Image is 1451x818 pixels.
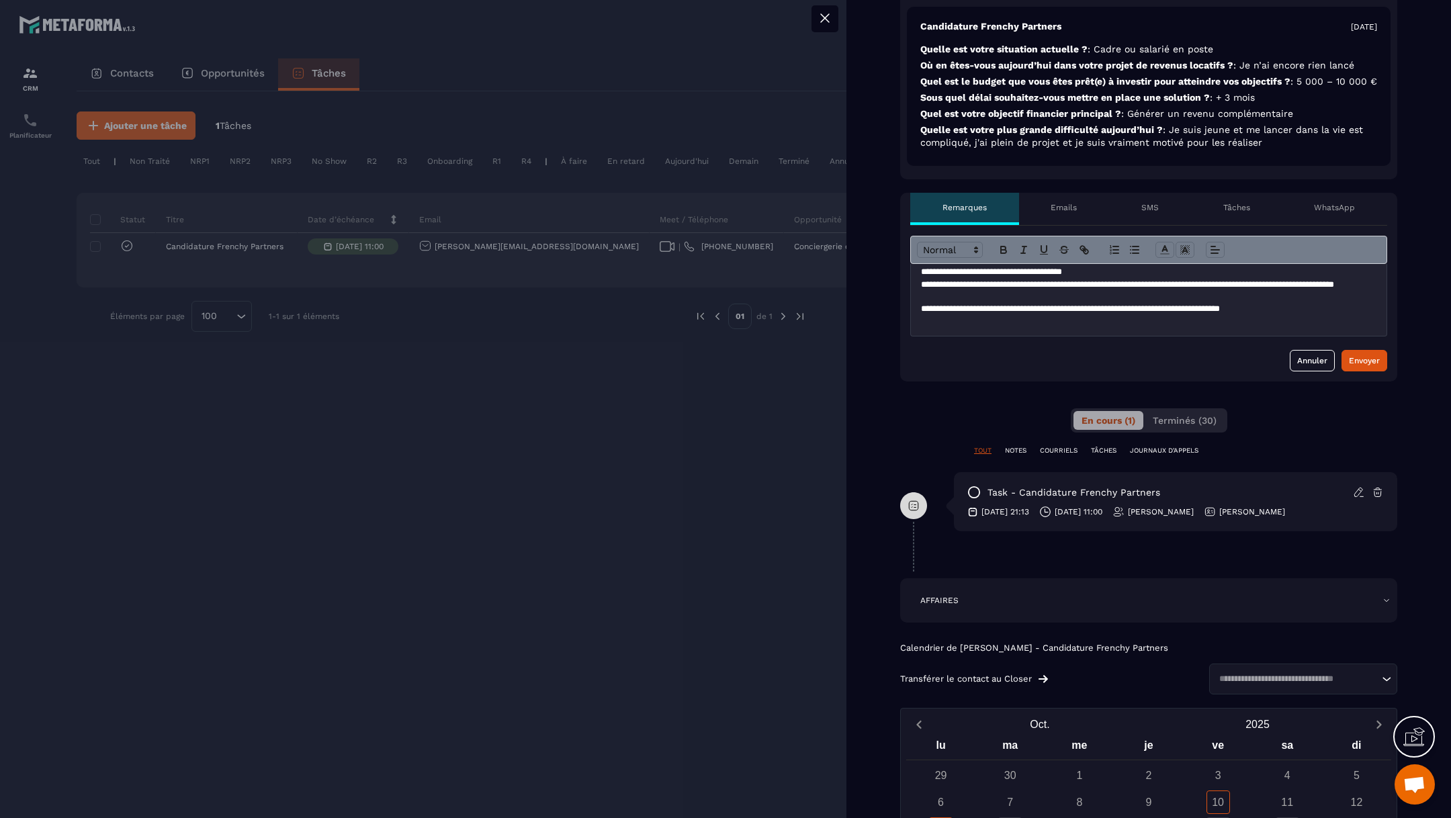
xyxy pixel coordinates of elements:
div: 6 [929,790,953,814]
div: 1 [1067,764,1091,787]
div: 10 [1206,790,1230,814]
p: NOTES [1005,446,1026,455]
p: Emails [1051,202,1077,213]
div: Ouvrir le chat [1395,764,1435,805]
p: Remarques [942,202,987,213]
p: [DATE] 21:13 [981,506,1029,517]
p: task - Candidature Frenchy Partners [987,486,1160,499]
button: Envoyer [1342,350,1387,371]
span: : Générer un revenu complémentaire [1121,108,1293,119]
div: 12 [1345,790,1368,814]
button: Terminés (30) [1145,411,1225,430]
p: [DATE] [1351,21,1377,32]
div: 8 [1067,790,1091,814]
div: 11 [1276,790,1299,814]
button: Open months overlay [931,713,1149,736]
p: [PERSON_NAME] [1219,506,1285,517]
div: ma [975,736,1045,760]
p: Où en êtes-vous aujourd’hui dans votre projet de revenus locatifs ? [920,59,1377,72]
div: Envoyer [1349,354,1380,367]
p: WhatsApp [1314,202,1355,213]
p: COURRIELS [1040,446,1078,455]
p: AFFAIRES [920,595,959,606]
div: ve [1184,736,1253,760]
div: 7 [998,790,1022,814]
p: JOURNAUX D'APPELS [1130,446,1198,455]
p: Quel est le budget que vous êtes prêt(e) à investir pour atteindre vos objectifs ? [920,75,1377,88]
span: : Je n’ai encore rien lancé [1233,60,1354,71]
span: : 5 000 – 10 000 € [1290,76,1377,87]
div: Search for option [1209,664,1397,694]
div: 4 [1276,764,1299,787]
div: 5 [1345,764,1368,787]
input: Search for option [1215,672,1378,686]
button: Annuler [1290,350,1335,371]
p: Sous quel délai souhaitez-vous mettre en place une solution ? [920,91,1377,104]
div: 2 [1137,764,1160,787]
div: me [1045,736,1114,760]
div: je [1114,736,1183,760]
p: Transférer le contact au Closer [900,674,1032,684]
div: 30 [998,764,1022,787]
p: Tâches [1223,202,1250,213]
div: 29 [929,764,953,787]
div: lu [906,736,975,760]
div: 3 [1206,764,1230,787]
div: 9 [1137,790,1160,814]
p: Quelle est votre plus grande difficulté aujourd’hui ? [920,124,1377,149]
div: sa [1253,736,1322,760]
span: En cours (1) [1082,415,1135,426]
button: En cours (1) [1073,411,1143,430]
p: Calendrier de [PERSON_NAME] - Candidature Frenchy Partners [900,643,1397,653]
p: [DATE] 11:00 [1055,506,1102,517]
button: Previous month [906,715,931,733]
button: Next month [1366,715,1391,733]
button: Open years overlay [1149,713,1366,736]
p: [PERSON_NAME] [1128,506,1194,517]
p: Quel est votre objectif financier principal ? [920,107,1377,120]
p: Candidature Frenchy Partners [920,20,1061,33]
div: di [1322,736,1391,760]
p: SMS [1141,202,1159,213]
span: : + 3 mois [1210,92,1255,103]
span: Terminés (30) [1153,415,1217,426]
p: TOUT [974,446,992,455]
p: TÂCHES [1091,446,1116,455]
span: : Cadre ou salarié en poste [1088,44,1213,54]
p: Quelle est votre situation actuelle ? [920,43,1377,56]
